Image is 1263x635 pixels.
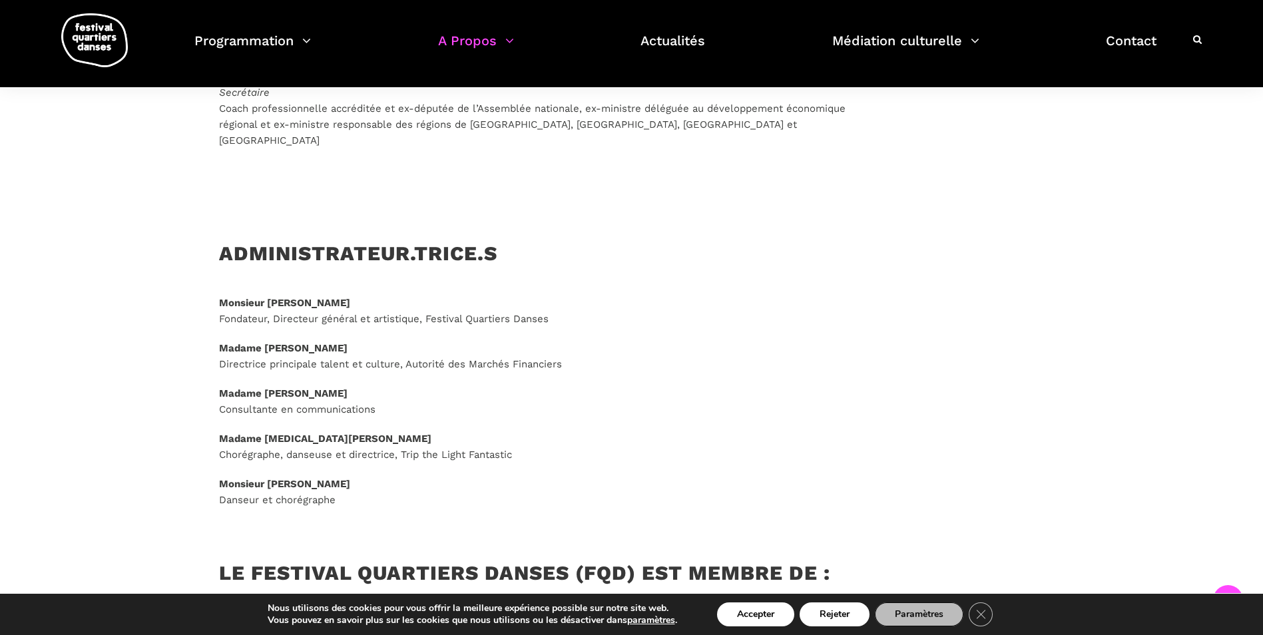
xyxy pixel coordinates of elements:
[219,340,874,372] p: Directrice principale talent et culture, Autorité des Marchés Financiers
[219,342,348,354] strong: Madame [PERSON_NAME]
[219,561,830,594] h4: Le Festival Quartiers Danses (FQD) est membre de :
[875,602,963,626] button: Paramètres
[438,29,514,69] a: A Propos
[219,69,874,148] p: Coach professionnelle accréditée et ex-députée de l’Assemblée nationale, ex-ministre déléguée au ...
[219,431,874,463] p: Chorégraphe, danseuse et directrice, Trip the Light Fantastic
[61,13,128,67] img: logo-fqd-med
[800,602,870,626] button: Rejeter
[219,387,348,399] strong: Madame [PERSON_NAME]
[219,297,350,309] strong: Monsieur [PERSON_NAME]
[219,476,874,508] p: Danseur et chorégraphe
[268,614,677,626] p: Vous pouvez en savoir plus sur les cookies que nous utilisons ou les désactiver dans .
[219,478,350,490] strong: Monsieur [PERSON_NAME]
[627,614,675,626] button: paramètres
[640,29,705,69] a: Actualités
[219,433,431,445] strong: Madame [MEDICAL_DATA][PERSON_NAME]
[219,385,874,417] p: Consultante en communications
[219,295,874,327] p: Fondateur, Directeur général et artistique, Festival Quartiers Danses
[1106,29,1156,69] a: Contact
[219,87,270,99] em: Secrétaire
[969,602,993,626] button: Close GDPR Cookie Banner
[268,602,677,614] p: Nous utilisons des cookies pour vous offrir la meilleure expérience possible sur notre site web.
[219,242,497,275] h4: Administrateur.trice.s
[194,29,311,69] a: Programmation
[717,602,794,626] button: Accepter
[832,29,979,69] a: Médiation culturelle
